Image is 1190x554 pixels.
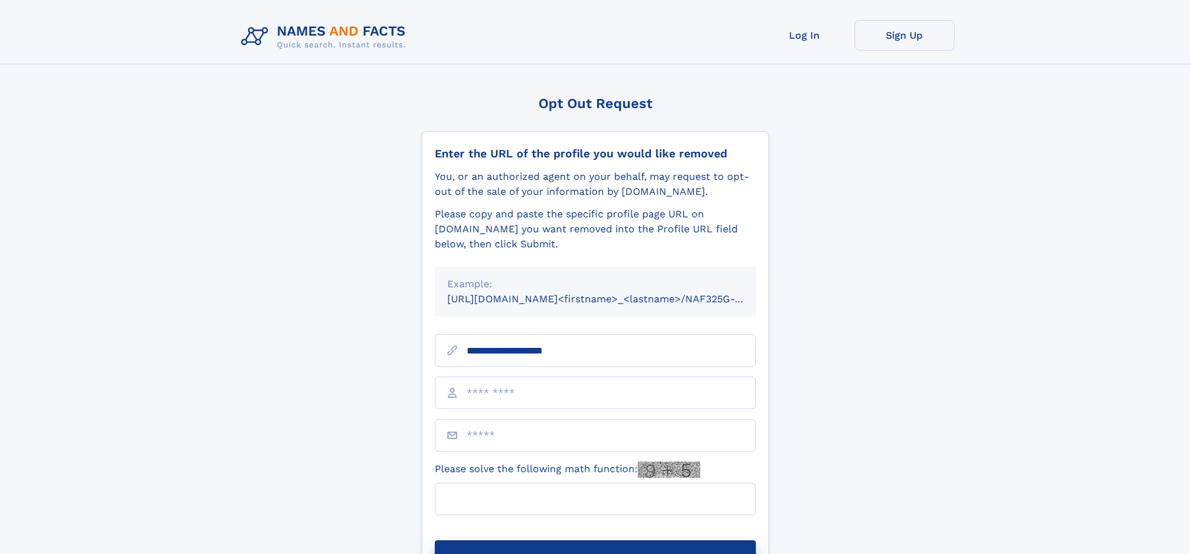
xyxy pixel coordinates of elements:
label: Please solve the following math function: [435,462,700,478]
a: Sign Up [855,20,954,51]
div: Opt Out Request [422,96,769,111]
a: Log In [755,20,855,51]
div: You, or an authorized agent on your behalf, may request to opt-out of the sale of your informatio... [435,169,756,199]
div: Example: [447,277,743,292]
small: [URL][DOMAIN_NAME]<firstname>_<lastname>/NAF325G-xxxxxxxx [447,293,780,305]
div: Enter the URL of the profile you would like removed [435,147,756,161]
div: Please copy and paste the specific profile page URL on [DOMAIN_NAME] you want removed into the Pr... [435,207,756,252]
img: Logo Names and Facts [236,20,416,54]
